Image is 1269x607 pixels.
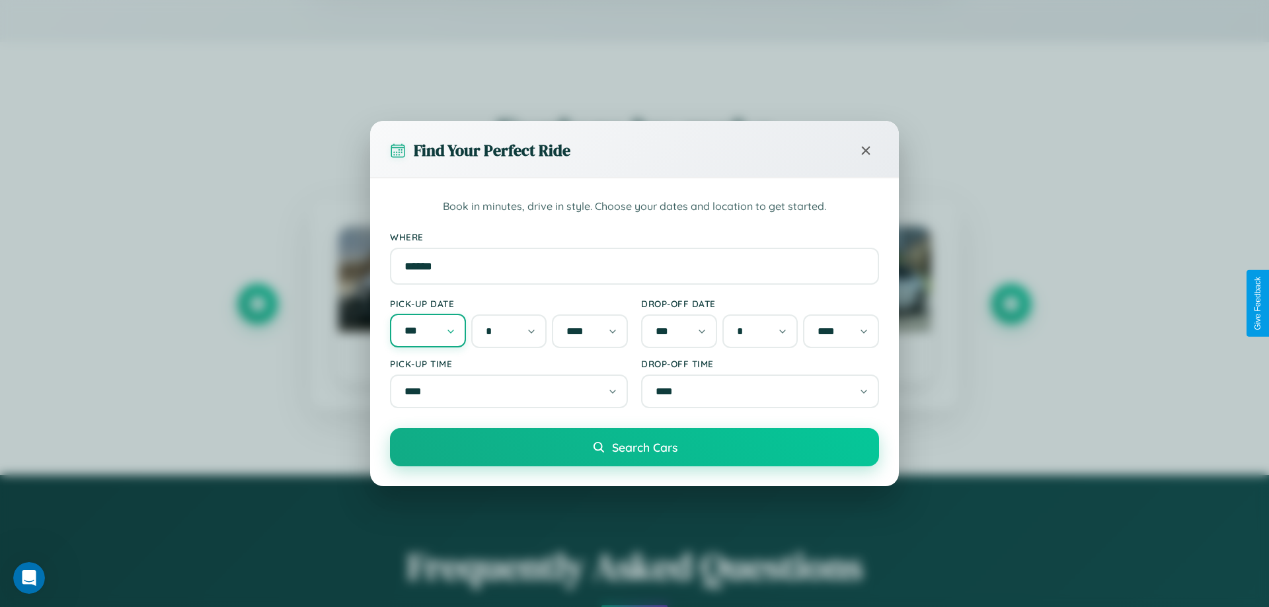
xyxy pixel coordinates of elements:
[390,358,628,369] label: Pick-up Time
[390,428,879,466] button: Search Cars
[414,139,570,161] h3: Find Your Perfect Ride
[390,231,879,242] label: Where
[641,358,879,369] label: Drop-off Time
[390,298,628,309] label: Pick-up Date
[641,298,879,309] label: Drop-off Date
[390,198,879,215] p: Book in minutes, drive in style. Choose your dates and location to get started.
[612,440,677,454] span: Search Cars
